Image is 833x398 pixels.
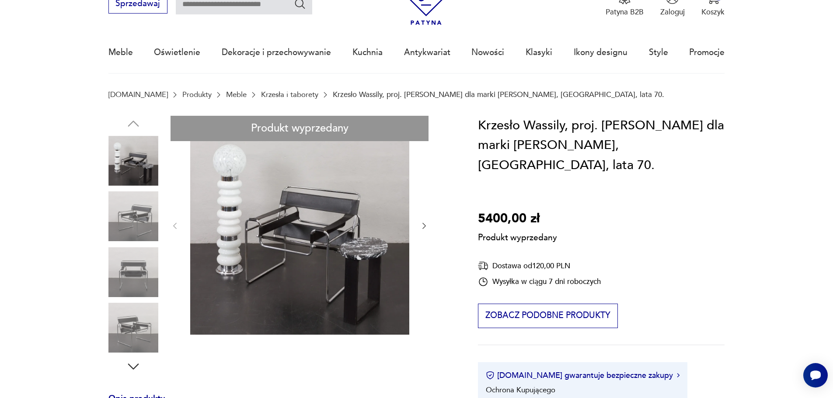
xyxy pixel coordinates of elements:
img: Ikona dostawy [478,260,488,271]
a: Promocje [689,32,725,73]
iframe: Smartsupp widget button [803,363,828,388]
button: Zobacz podobne produkty [478,304,617,328]
a: Meble [108,32,133,73]
a: [DOMAIN_NAME] [108,90,168,99]
p: Produkt wyprzedany [478,229,557,244]
a: Style [649,32,668,73]
p: Koszyk [701,7,725,17]
a: Ikony designu [574,32,627,73]
img: Ikona strzałki w prawo [677,373,680,377]
a: Antykwariat [404,32,450,73]
a: Sprzedawaj [108,1,167,8]
p: 5400,00 zł [478,209,557,229]
button: [DOMAIN_NAME] gwarantuje bezpieczne zakupy [486,370,680,381]
h1: Krzesło Wassily, proj. [PERSON_NAME] dla marki [PERSON_NAME], [GEOGRAPHIC_DATA], lata 70. [478,116,725,176]
a: Krzesła i taborety [261,90,318,99]
p: Zaloguj [660,7,685,17]
p: Patyna B2B [606,7,644,17]
div: Wysyłka w ciągu 7 dni roboczych [478,277,601,287]
a: Meble [226,90,247,99]
div: Dostawa od 120,00 PLN [478,260,601,271]
a: Oświetlenie [154,32,200,73]
li: Ochrona Kupującego [486,385,555,395]
img: Ikona certyfikatu [486,371,495,380]
a: Klasyki [526,32,552,73]
a: Dekoracje i przechowywanie [222,32,331,73]
a: Produkty [182,90,212,99]
p: Krzesło Wassily, proj. [PERSON_NAME] dla marki [PERSON_NAME], [GEOGRAPHIC_DATA], lata 70. [333,90,664,99]
a: Nowości [471,32,504,73]
a: Kuchnia [352,32,383,73]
